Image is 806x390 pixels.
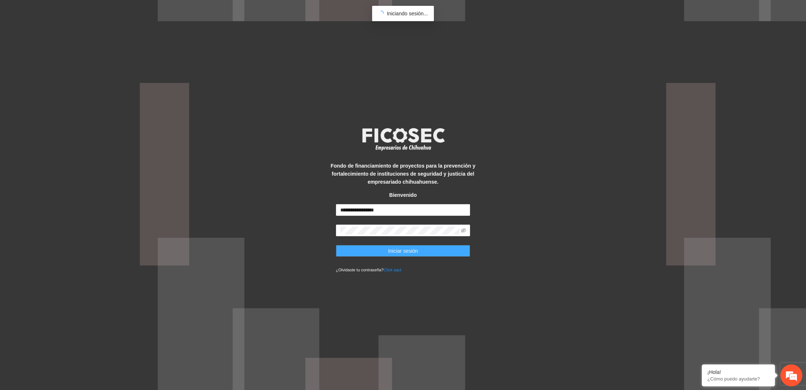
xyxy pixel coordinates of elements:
p: ¿Cómo puedo ayudarte? [707,376,769,382]
strong: Bienvenido [389,192,417,198]
span: Iniciando sesión... [387,11,428,16]
span: eye-invisible [461,228,466,233]
span: Iniciar sesión [388,247,418,255]
small: ¿Olvidaste tu contraseña? [336,268,401,272]
strong: Fondo de financiamiento de proyectos para la prevención y fortalecimiento de instituciones de seg... [331,163,476,185]
a: Click aqui [383,268,401,272]
img: logo [357,126,449,153]
button: Iniciar sesión [336,245,470,257]
span: loading [378,10,385,17]
div: ¡Hola! [707,369,769,375]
